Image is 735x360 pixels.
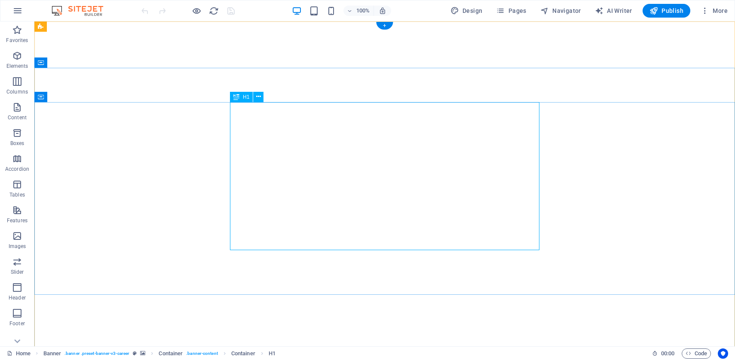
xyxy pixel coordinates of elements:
[649,6,683,15] span: Publish
[7,348,31,359] a: Click to cancel selection. Double-click to open Pages
[6,88,28,95] p: Columns
[697,4,731,18] button: More
[343,6,374,16] button: 100%
[591,4,636,18] button: AI Writer
[537,4,585,18] button: Navigator
[376,22,393,30] div: +
[7,217,28,224] p: Features
[208,6,219,16] button: reload
[701,6,728,15] span: More
[269,348,276,359] span: Click to select. Double-click to edit
[140,351,145,356] i: This element contains a background
[686,348,707,359] span: Code
[493,4,530,18] button: Pages
[191,6,202,16] button: Click here to leave preview mode and continue editing
[186,348,217,359] span: . banner-content
[718,348,728,359] button: Usercentrics
[133,351,137,356] i: This element is a customizable preset
[231,348,255,359] span: Click to select. Double-click to edit
[9,191,25,198] p: Tables
[661,348,674,359] span: 00 00
[447,4,486,18] div: Design (Ctrl+Alt+Y)
[6,37,28,44] p: Favorites
[379,7,386,15] i: On resize automatically adjust zoom level to fit chosen device.
[682,348,711,359] button: Code
[356,6,370,16] h6: 100%
[450,6,483,15] span: Design
[43,348,276,359] nav: breadcrumb
[243,94,249,100] span: H1
[11,269,24,275] p: Slider
[5,166,29,172] p: Accordion
[6,63,28,70] p: Elements
[43,348,61,359] span: Click to select. Double-click to edit
[8,114,27,121] p: Content
[652,348,675,359] h6: Session time
[595,6,632,15] span: AI Writer
[64,348,129,359] span: . banner .preset-banner-v3-career
[9,243,26,250] p: Images
[496,6,526,15] span: Pages
[643,4,690,18] button: Publish
[540,6,581,15] span: Navigator
[9,294,26,301] p: Header
[10,140,24,147] p: Boxes
[447,4,486,18] button: Design
[209,6,219,16] i: Reload page
[667,350,668,357] span: :
[49,6,114,16] img: Editor Logo
[159,348,183,359] span: Click to select. Double-click to edit
[9,320,25,327] p: Footer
